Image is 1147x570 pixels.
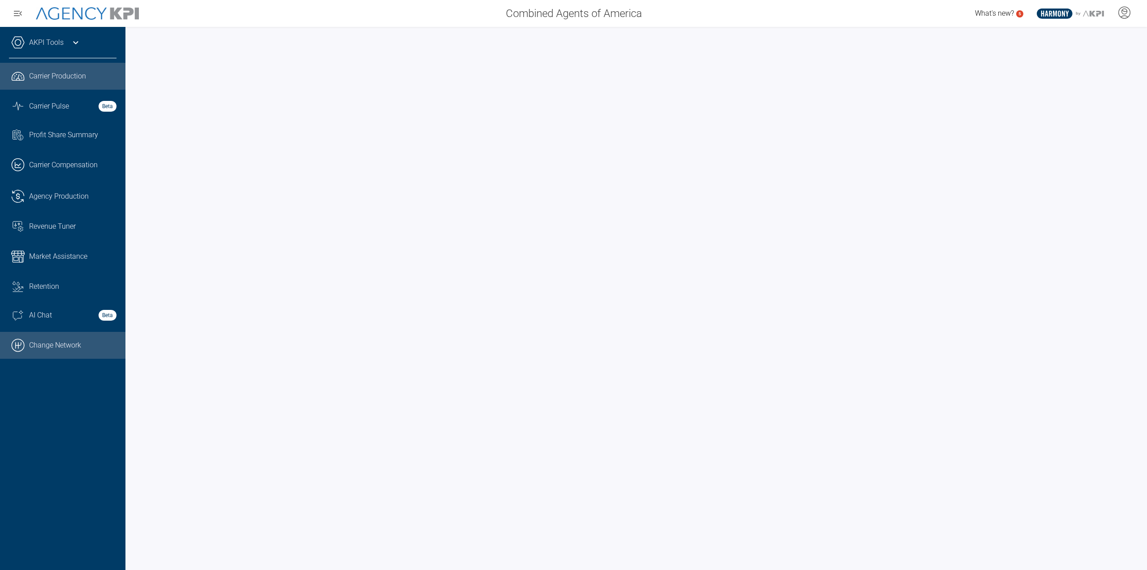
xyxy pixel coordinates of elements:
span: Carrier Production [29,71,86,82]
text: 5 [1018,11,1021,16]
span: AI Chat [29,310,52,321]
span: Revenue Tuner [29,221,76,232]
span: Profit Share Summary [29,130,98,140]
img: AgencyKPI [36,7,139,20]
strong: Beta [99,310,116,321]
span: Carrier Pulse [29,101,69,112]
a: AKPI Tools [29,37,64,48]
span: What's new? [975,9,1014,17]
span: Agency Production [29,191,89,202]
span: Combined Agents of America [506,5,642,22]
span: Market Assistance [29,251,87,262]
span: Carrier Compensation [29,160,98,170]
div: Retention [29,281,116,292]
strong: Beta [99,101,116,112]
a: 5 [1016,10,1023,17]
